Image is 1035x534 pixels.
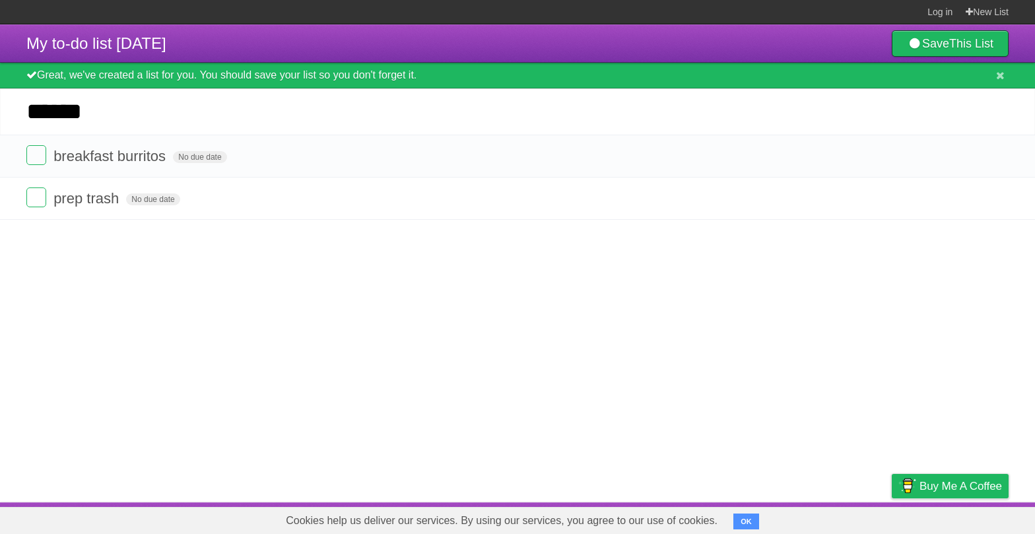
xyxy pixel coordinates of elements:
span: Cookies help us deliver our services. By using our services, you agree to our use of cookies. [273,508,731,534]
button: OK [733,514,759,529]
a: Developers [760,506,813,531]
span: No due date [126,193,180,205]
span: breakfast burritos [53,148,169,164]
img: Buy me a coffee [898,475,916,497]
span: My to-do list [DATE] [26,34,166,52]
a: About [716,506,744,531]
span: prep trash [53,190,122,207]
span: Buy me a coffee [919,475,1002,498]
label: Done [26,187,46,207]
b: This List [949,37,993,50]
a: SaveThis List [892,30,1009,57]
span: No due date [173,151,226,163]
label: Done [26,145,46,165]
a: Suggest a feature [925,506,1009,531]
a: Privacy [875,506,909,531]
a: Terms [830,506,859,531]
a: Buy me a coffee [892,474,1009,498]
